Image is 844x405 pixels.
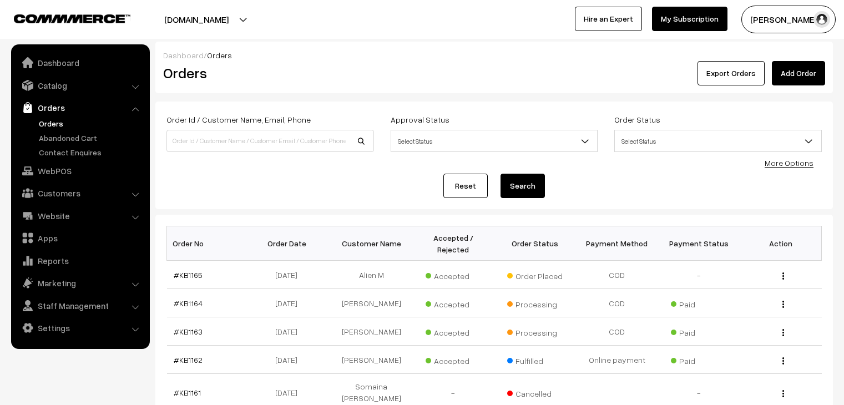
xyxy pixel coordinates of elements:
a: My Subscription [652,7,727,31]
td: [PERSON_NAME] [331,289,413,317]
a: Add Order [772,61,825,85]
td: Alien M [331,261,413,289]
img: Menu [782,390,784,397]
label: Order Id / Customer Name, Email, Phone [166,114,311,125]
td: [PERSON_NAME] [331,346,413,374]
a: Dashboard [163,50,204,60]
th: Customer Name [331,226,413,261]
span: Select Status [614,130,822,152]
button: [DOMAIN_NAME] [125,6,267,33]
th: Action [740,226,822,261]
a: Reports [14,251,146,271]
span: Fulfilled [507,352,563,367]
span: Orders [207,50,232,60]
img: Menu [782,357,784,364]
span: Cancelled [507,385,563,399]
td: COD [576,261,658,289]
input: Order Id / Customer Name / Customer Email / Customer Phone [166,130,374,152]
a: Catalog [14,75,146,95]
label: Approval Status [391,114,449,125]
a: Contact Enquires [36,146,146,158]
th: Order No [167,226,249,261]
a: Settings [14,318,146,338]
img: Menu [782,301,784,308]
img: Menu [782,272,784,280]
a: Orders [14,98,146,118]
th: Payment Status [658,226,740,261]
a: COMMMERCE [14,11,111,24]
td: [DATE] [249,289,331,317]
a: Dashboard [14,53,146,73]
span: Select Status [615,131,821,151]
span: Accepted [426,267,481,282]
button: Export Orders [698,61,765,85]
span: Processing [507,324,563,338]
a: Marketing [14,273,146,293]
span: Paid [671,324,726,338]
a: Orders [36,118,146,129]
a: Reset [443,174,488,198]
td: Online payment [576,346,658,374]
th: Payment Method [576,226,658,261]
th: Accepted / Rejected [412,226,494,261]
a: Abandoned Cart [36,132,146,144]
a: #KB1161 [174,388,201,397]
span: Select Status [391,130,598,152]
span: Paid [671,296,726,310]
a: Staff Management [14,296,146,316]
a: Website [14,206,146,226]
span: Paid [671,352,726,367]
a: #KB1163 [174,327,203,336]
div: / [163,49,825,61]
img: user [813,11,830,28]
button: Search [501,174,545,198]
span: Order Placed [507,267,563,282]
td: COD [576,317,658,346]
a: #KB1165 [174,270,203,280]
span: Accepted [426,324,481,338]
h2: Orders [163,64,373,82]
a: Apps [14,228,146,248]
td: [PERSON_NAME] [331,317,413,346]
span: Accepted [426,352,481,367]
a: #KB1164 [174,298,203,308]
span: Processing [507,296,563,310]
th: Order Status [494,226,577,261]
a: #KB1162 [174,355,203,364]
span: Select Status [391,131,598,151]
a: Hire an Expert [575,7,642,31]
span: Accepted [426,296,481,310]
a: WebPOS [14,161,146,181]
img: Menu [782,329,784,336]
img: COMMMERCE [14,14,130,23]
button: [PERSON_NAME]… [741,6,836,33]
a: More Options [765,158,813,168]
td: [DATE] [249,317,331,346]
td: [DATE] [249,346,331,374]
td: - [658,261,740,289]
a: Customers [14,183,146,203]
label: Order Status [614,114,660,125]
th: Order Date [249,226,331,261]
td: [DATE] [249,261,331,289]
td: COD [576,289,658,317]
